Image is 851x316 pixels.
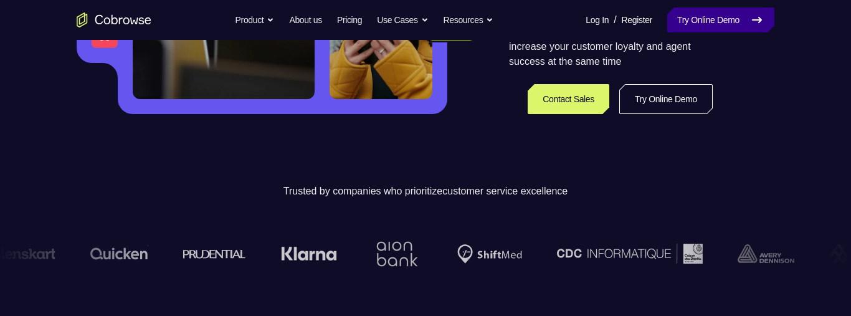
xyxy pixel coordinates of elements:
[442,186,568,196] span: customer service excellence
[457,244,522,264] img: Shiftmed
[667,7,774,32] a: Try Online Demo
[586,7,609,32] a: Log In
[77,12,151,27] a: Go to the home page
[614,12,616,27] span: /
[183,249,246,259] img: prudential
[235,7,275,32] button: Product
[337,7,362,32] a: Pricing
[281,246,337,261] img: Klarna
[619,84,713,114] a: Try Online Demo
[528,84,609,114] a: Contact Sales
[377,7,428,32] button: Use Cases
[289,7,321,32] a: About us
[557,244,703,263] img: CDC Informatique
[509,24,713,69] p: Knock down communication barriers and increase your customer loyalty and agent success at the sam...
[444,7,494,32] button: Resources
[372,229,422,279] img: Aion Bank
[622,7,652,32] a: Register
